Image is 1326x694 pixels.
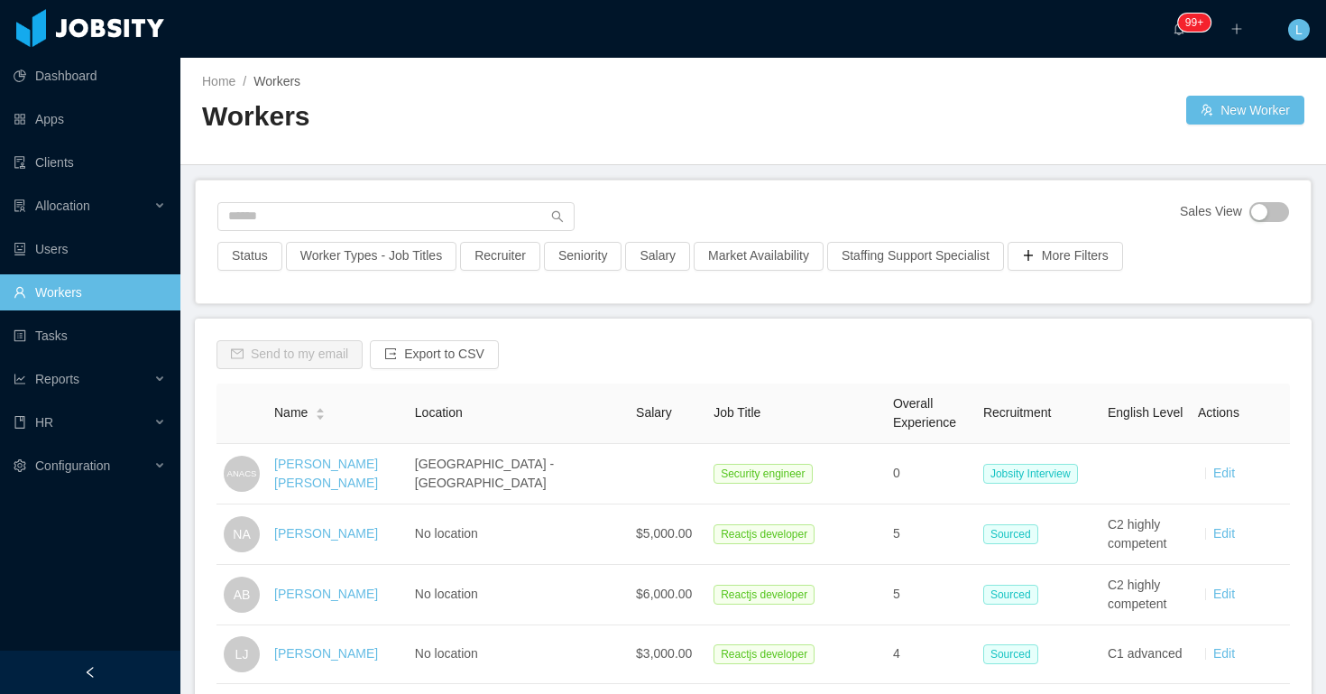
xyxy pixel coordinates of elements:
[893,396,956,430] span: Overall Experience
[1230,23,1243,35] i: icon: plus
[983,585,1038,605] span: Sourced
[636,405,672,420] span: Salary
[14,199,26,212] i: icon: solution
[636,646,692,661] span: $3,000.00
[315,405,326,418] div: Sort
[274,587,378,601] a: [PERSON_NAME]
[35,372,79,386] span: Reports
[827,242,1004,271] button: Staffing Support Specialist
[14,144,166,180] a: icon: auditClients
[1186,96,1304,125] button: icon: usergroup-addNew Worker
[408,504,629,565] td: No location
[886,504,976,565] td: 5
[14,373,26,385] i: icon: line-chart
[636,587,692,601] span: $6,000.00
[1108,405,1183,420] span: English Level
[1178,14,1211,32] sup: 2159
[714,524,815,544] span: Reactjs developer
[1100,504,1191,565] td: C2 highly competent
[636,526,692,541] span: $5,000.00
[316,406,326,412] i: icon: caret-up
[234,577,251,613] span: AB
[714,585,815,605] span: Reactjs developer
[1180,202,1242,222] span: Sales View
[460,242,540,271] button: Recruiter
[14,459,26,472] i: icon: setting
[1198,405,1239,420] span: Actions
[1213,466,1235,480] a: Edit
[1100,625,1191,684] td: C1 advanced
[1008,242,1123,271] button: icon: plusMore Filters
[1100,565,1191,625] td: C2 highly competent
[286,242,456,271] button: Worker Types - Job Titles
[227,461,257,486] span: ANACS
[316,412,326,418] i: icon: caret-down
[14,416,26,429] i: icon: book
[274,526,378,541] a: [PERSON_NAME]
[14,274,166,310] a: icon: userWorkers
[714,464,812,484] span: Security engineer
[886,625,976,684] td: 4
[983,524,1038,544] span: Sourced
[983,644,1038,664] span: Sourced
[1173,23,1185,35] i: icon: bell
[415,405,463,420] span: Location
[1213,646,1235,661] a: Edit
[274,457,378,490] a: [PERSON_NAME] [PERSON_NAME]
[274,646,378,661] a: [PERSON_NAME]
[694,242,824,271] button: Market Availability
[886,565,976,625] td: 5
[14,101,166,137] a: icon: appstoreApps
[202,74,235,88] a: Home
[274,403,308,422] span: Name
[14,58,166,94] a: icon: pie-chartDashboard
[233,516,250,552] span: NA
[983,464,1078,484] span: Jobsity Interview
[1295,19,1303,41] span: L
[1213,587,1235,601] a: Edit
[714,405,760,420] span: Job Title
[35,415,53,430] span: HR
[235,636,249,672] span: LJ
[35,199,90,213] span: Allocation
[544,242,622,271] button: Seniority
[217,242,282,271] button: Status
[243,74,246,88] span: /
[408,444,629,504] td: [GEOGRAPHIC_DATA] - [GEOGRAPHIC_DATA]
[14,318,166,354] a: icon: profileTasks
[1213,526,1235,541] a: Edit
[370,340,499,369] button: icon: exportExport to CSV
[714,644,815,664] span: Reactjs developer
[408,625,629,684] td: No location
[253,74,300,88] span: Workers
[886,444,976,504] td: 0
[551,210,564,223] i: icon: search
[14,231,166,267] a: icon: robotUsers
[983,405,1051,420] span: Recruitment
[202,98,753,135] h2: Workers
[625,242,690,271] button: Salary
[408,565,629,625] td: No location
[35,458,110,473] span: Configuration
